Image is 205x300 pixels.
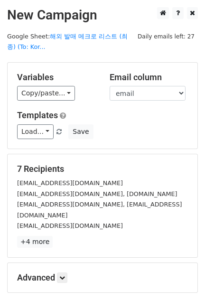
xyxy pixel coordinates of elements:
[7,7,198,23] h2: New Campaign
[68,124,93,139] button: Save
[17,86,75,101] a: Copy/paste...
[158,254,205,300] iframe: Chat Widget
[17,110,58,120] a: Templates
[7,33,128,51] a: 해외 발매 메크로 리스트 (최종) (To: Kor...
[134,33,198,40] a: Daily emails left: 27
[17,190,182,219] small: [EMAIL_ADDRESS][DOMAIN_NAME], [DOMAIN_NAME][EMAIL_ADDRESS][DOMAIN_NAME], [EMAIL_ADDRESS][DOMAIN_N...
[17,272,188,283] h5: Advanced
[17,179,123,187] small: [EMAIL_ADDRESS][DOMAIN_NAME]
[17,164,188,174] h5: 7 Recipients
[17,124,54,139] a: Load...
[17,236,53,248] a: +4 more
[134,31,198,42] span: Daily emails left: 27
[17,222,123,229] small: [EMAIL_ADDRESS][DOMAIN_NAME]
[110,72,188,83] h5: Email column
[17,72,95,83] h5: Variables
[7,33,128,51] small: Google Sheet:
